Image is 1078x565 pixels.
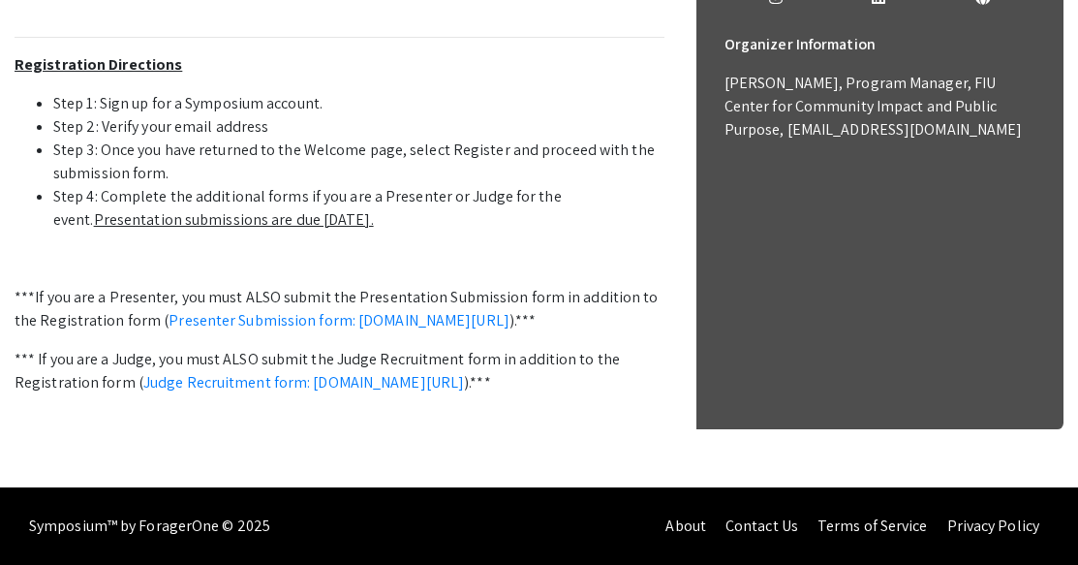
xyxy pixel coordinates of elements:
u: Registration Directions [15,54,182,75]
div: Symposium™ by ForagerOne © 2025 [29,487,270,565]
iframe: Chat [15,478,82,550]
p: ***If you are a Presenter, you must ALSO submit the Presentation Submission form in addition to t... [15,286,664,332]
a: Judge Recruitment form: [DOMAIN_NAME][URL] [143,372,464,392]
li: Step 4: Complete the additional forms if you are a Presenter or Judge for the event. [53,185,664,232]
li: Step 3: Once you have returned to the Welcome page, select Register and proceed with the submissi... [53,139,664,185]
a: Terms of Service [817,516,928,536]
li: Step 2: Verify your email address [53,115,664,139]
p: [PERSON_NAME], Program Manager, FIU Center for Community Impact and Public Purpose, [EMAIL_ADDRES... [724,72,1035,141]
a: About [665,516,706,536]
p: *** If you are a Judge, you must ALSO submit the Judge Recruitment form in addition to the Regist... [15,348,664,394]
a: Contact Us [725,516,798,536]
li: Step 1: Sign up for a Symposium account. [53,92,664,115]
a: Presenter Submission form: [DOMAIN_NAME][URL] [169,310,509,330]
h6: Organizer Information [724,25,1035,64]
a: Privacy Policy [947,516,1039,536]
u: Presentation submissions are due [DATE]. [94,209,374,230]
